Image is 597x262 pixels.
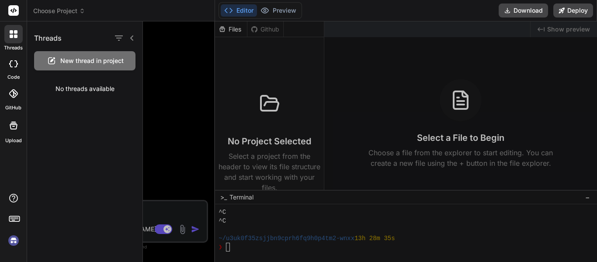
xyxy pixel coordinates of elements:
[27,77,142,100] div: No threads available
[553,3,593,17] button: Deploy
[33,7,85,15] span: Choose Project
[7,73,20,81] label: code
[257,4,300,17] button: Preview
[5,137,22,144] label: Upload
[221,4,257,17] button: Editor
[499,3,548,17] button: Download
[6,233,21,248] img: signin
[4,44,23,52] label: threads
[5,104,21,112] label: GitHub
[60,56,124,65] span: New thread in project
[34,33,62,43] h1: Threads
